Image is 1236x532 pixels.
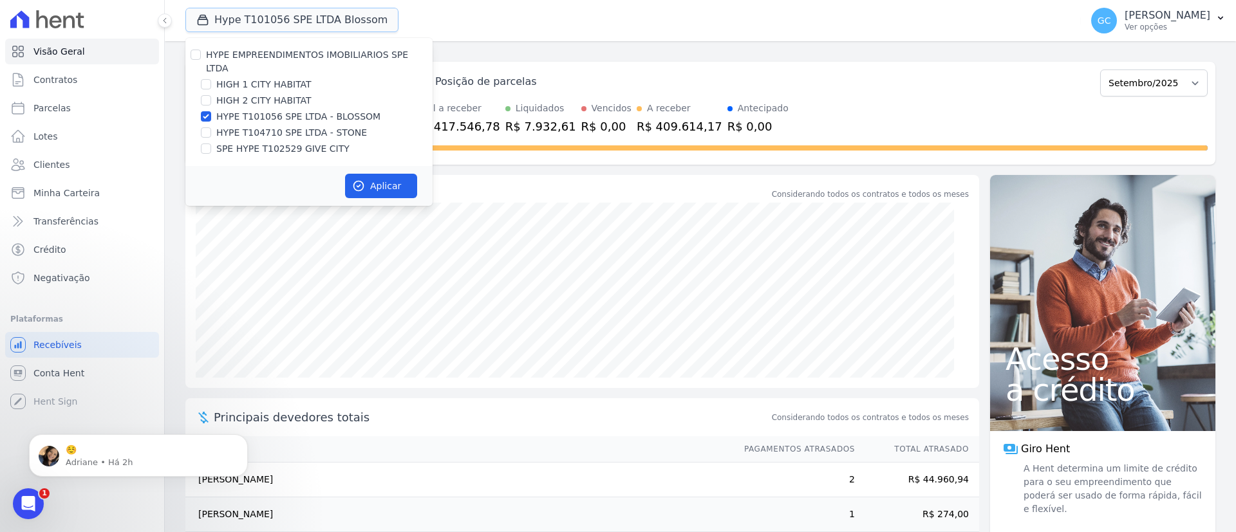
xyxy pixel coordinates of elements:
[5,360,159,386] a: Conta Hent
[5,208,159,234] a: Transferências
[5,180,159,206] a: Minha Carteira
[415,102,500,115] div: Total a receber
[33,271,90,284] span: Negativação
[10,311,154,327] div: Plataformas
[581,118,632,135] div: R$ 0,00
[185,8,398,32] button: Hype T101056 SPE LTDA Blossom
[772,412,969,423] span: Considerando todos os contratos e todos os meses
[732,463,856,497] td: 2
[216,94,312,107] label: HIGH 2 CITY HABITAT
[637,118,722,135] div: R$ 409.614,17
[185,463,732,497] td: [PERSON_NAME]
[33,243,66,256] span: Crédito
[185,436,732,463] th: Nome
[415,118,500,135] div: R$ 417.546,78
[5,237,159,262] a: Crédito
[516,102,565,115] div: Liquidados
[345,174,417,198] button: Aplicar
[647,102,691,115] div: A receber
[33,73,77,86] span: Contratos
[1021,441,1070,457] span: Giro Hent
[214,185,769,203] div: Saldo devedor total
[1006,344,1200,374] span: Acesso
[13,488,44,519] iframe: Intercom live chat
[5,67,159,93] a: Contratos
[5,265,159,291] a: Negativação
[33,215,98,228] span: Transferências
[1021,462,1203,516] span: A Hent determina um limite de crédito para o seu empreendimento que poderá ser usado de forma ráp...
[592,102,632,115] div: Vencidos
[216,110,380,124] label: HYPE T101056 SPE LTDA - BLOSSOM
[856,463,979,497] td: R$ 44.960,94
[856,497,979,532] td: R$ 274,00
[216,142,350,156] label: SPE HYPE T102529 GIVE CITY
[33,130,58,143] span: Lotes
[1006,374,1200,405] span: a crédito
[33,158,70,171] span: Clientes
[5,39,159,64] a: Visão Geral
[1081,3,1236,39] button: GC [PERSON_NAME] Ver opções
[1098,16,1111,25] span: GC
[1125,22,1210,32] p: Ver opções
[10,407,267,497] iframe: Intercom notifications mensagem
[732,497,856,532] td: 1
[856,436,979,463] th: Total Atrasado
[5,124,159,149] a: Lotes
[206,50,408,73] label: HYPE EMPREENDIMENTOS IMOBILIARIOS SPE LTDA
[435,74,537,89] div: Posição de parcelas
[33,187,100,199] span: Minha Carteira
[185,497,732,532] td: [PERSON_NAME]
[772,188,969,200] div: Considerando todos os contratos e todos os meses
[5,95,159,121] a: Parcelas
[216,78,312,91] label: HIGH 1 CITY HABITAT
[216,126,367,140] label: HYPE T104710 SPE LTDA - STONE
[1125,9,1210,22] p: [PERSON_NAME]
[732,436,856,463] th: Pagamentos Atrasados
[738,102,789,115] div: Antecipado
[33,367,84,380] span: Conta Hent
[33,45,85,58] span: Visão Geral
[33,338,82,351] span: Recebíveis
[214,408,769,426] span: Principais devedores totais
[727,118,789,135] div: R$ 0,00
[39,488,50,499] span: 1
[5,152,159,178] a: Clientes
[33,102,71,115] span: Parcelas
[505,118,576,135] div: R$ 7.932,61
[5,332,159,358] a: Recebíveis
